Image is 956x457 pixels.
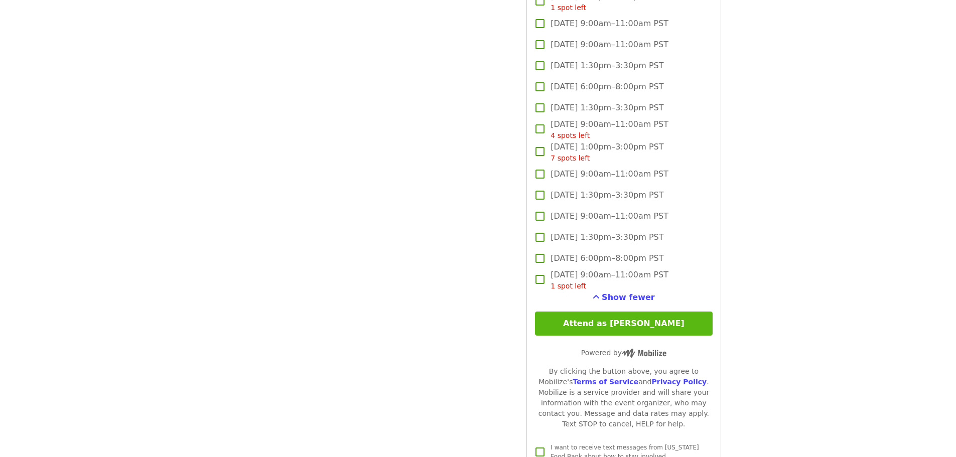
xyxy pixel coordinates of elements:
span: [DATE] 6:00pm–8:00pm PST [551,252,663,264]
span: [DATE] 1:00pm–3:00pm PST [551,141,663,164]
img: Powered by Mobilize [622,349,666,358]
span: Powered by [581,349,666,357]
span: [DATE] 1:30pm–3:30pm PST [551,60,663,72]
span: [DATE] 9:00am–11:00am PST [551,269,668,291]
a: Privacy Policy [651,378,707,386]
span: Show fewer [602,292,655,302]
button: Attend as [PERSON_NAME] [535,312,712,336]
span: [DATE] 9:00am–11:00am PST [551,18,668,30]
span: [DATE] 9:00am–11:00am PST [551,39,668,51]
span: 1 spot left [551,4,586,12]
span: [DATE] 6:00pm–8:00pm PST [551,81,663,93]
span: [DATE] 9:00am–11:00am PST [551,168,668,180]
span: [DATE] 9:00am–11:00am PST [551,118,668,141]
span: 7 spots left [551,154,590,162]
div: By clicking the button above, you agree to Mobilize's and . Mobilize is a service provider and wi... [535,366,712,429]
span: [DATE] 1:30pm–3:30pm PST [551,231,663,243]
a: Terms of Service [573,378,638,386]
span: [DATE] 1:30pm–3:30pm PST [551,102,663,114]
span: 4 spots left [551,131,590,139]
span: 1 spot left [551,282,586,290]
button: See more timeslots [593,291,655,303]
span: [DATE] 1:30pm–3:30pm PST [551,189,663,201]
span: [DATE] 9:00am–11:00am PST [551,210,668,222]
